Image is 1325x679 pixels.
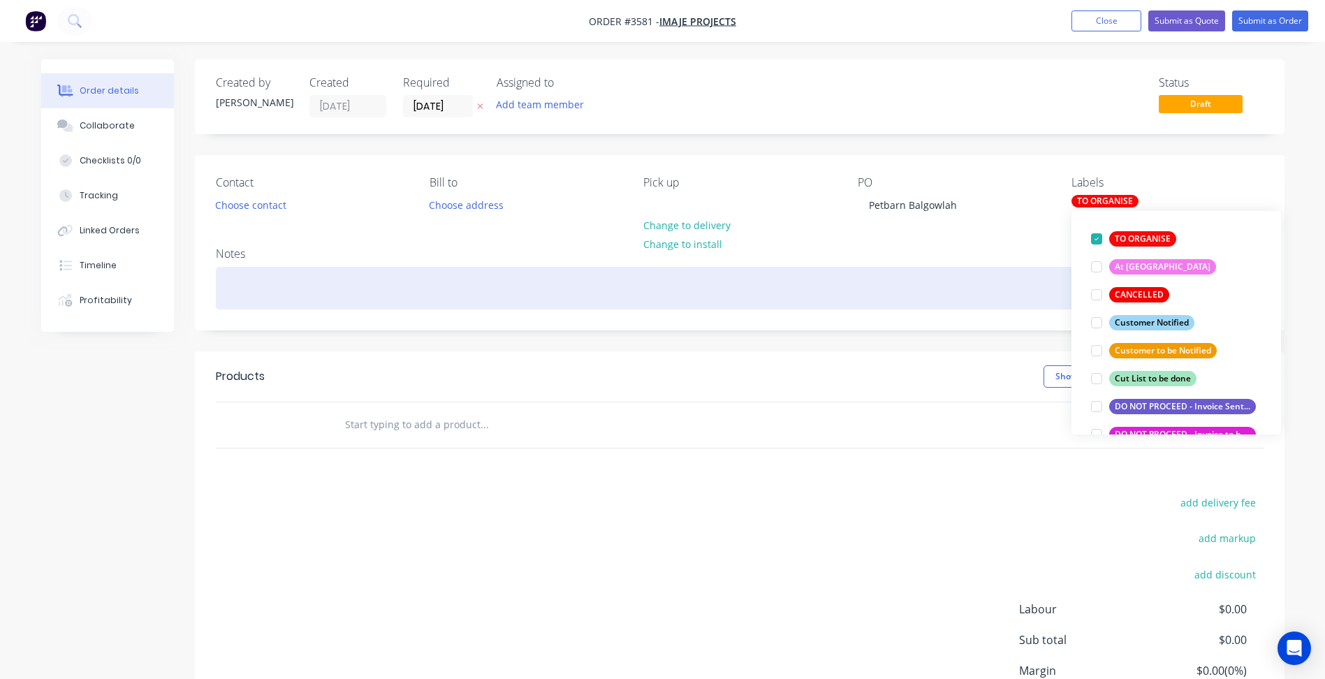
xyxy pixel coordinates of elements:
[1085,341,1222,360] button: Customer to be Notified
[403,76,480,89] div: Required
[41,283,174,318] button: Profitability
[1044,365,1152,388] button: Show / Hide columns
[643,176,835,189] div: Pick up
[636,215,738,234] button: Change to delivery
[1143,662,1246,679] span: $0.00 ( 0 %)
[1109,371,1196,386] div: Cut List to be done
[1187,564,1264,583] button: add discount
[80,224,140,237] div: Linked Orders
[1019,662,1143,679] span: Margin
[216,95,293,110] div: [PERSON_NAME]
[1159,76,1264,89] div: Status
[1019,601,1143,618] span: Labour
[858,176,1049,189] div: PO
[1071,195,1139,207] div: TO ORGANISE
[1085,313,1200,333] button: Customer Notified
[41,143,174,178] button: Checklists 0/0
[80,259,117,272] div: Timeline
[216,76,293,89] div: Created by
[1085,397,1261,416] button: DO NOT PROCEED - Invoice Sent Awaiting Payment
[497,76,636,89] div: Assigned to
[1148,10,1225,31] button: Submit as Quote
[41,178,174,213] button: Tracking
[430,176,621,189] div: Bill to
[80,189,118,202] div: Tracking
[309,76,386,89] div: Created
[41,213,174,248] button: Linked Orders
[1085,285,1175,305] button: CANCELLED
[344,411,624,439] input: Start typing to add a product...
[497,95,592,114] button: Add team member
[1109,231,1176,247] div: TO ORGANISE
[1143,601,1246,618] span: $0.00
[80,85,139,97] div: Order details
[1109,399,1256,414] div: DO NOT PROCEED - Invoice Sent Awaiting Payment
[1278,631,1311,665] div: Open Intercom Messenger
[80,119,135,132] div: Collaborate
[41,73,174,108] button: Order details
[41,248,174,283] button: Timeline
[1085,229,1182,249] button: TO ORGANISE
[488,95,591,114] button: Add team member
[1109,315,1194,330] div: Customer Notified
[1085,257,1222,277] button: At [GEOGRAPHIC_DATA]
[80,294,132,307] div: Profitability
[1232,10,1308,31] button: Submit as Order
[589,15,659,28] span: Order #3581 -
[858,195,968,215] div: Petbarn Balgowlah
[1109,287,1169,302] div: CANCELLED
[216,176,407,189] div: Contact
[80,154,141,167] div: Checklists 0/0
[659,15,736,28] a: Imaje Projects
[216,368,265,385] div: Products
[1085,425,1261,444] button: DO NOT PROCEED - Invoice to be Sent
[1109,343,1217,358] div: Customer to be Notified
[636,235,729,254] button: Change to install
[1085,369,1202,388] button: Cut List to be done
[41,108,174,143] button: Collaborate
[1173,493,1264,512] button: add delivery fee
[1019,631,1143,648] span: Sub total
[1192,529,1264,548] button: add markup
[1071,10,1141,31] button: Close
[422,195,511,214] button: Choose address
[207,195,293,214] button: Choose contact
[25,10,46,31] img: Factory
[1109,427,1256,442] div: DO NOT PROCEED - Invoice to be Sent
[1071,176,1263,189] div: Labels
[216,247,1264,261] div: Notes
[1159,95,1243,112] span: Draft
[1109,259,1216,275] div: At [GEOGRAPHIC_DATA]
[1143,631,1246,648] span: $0.00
